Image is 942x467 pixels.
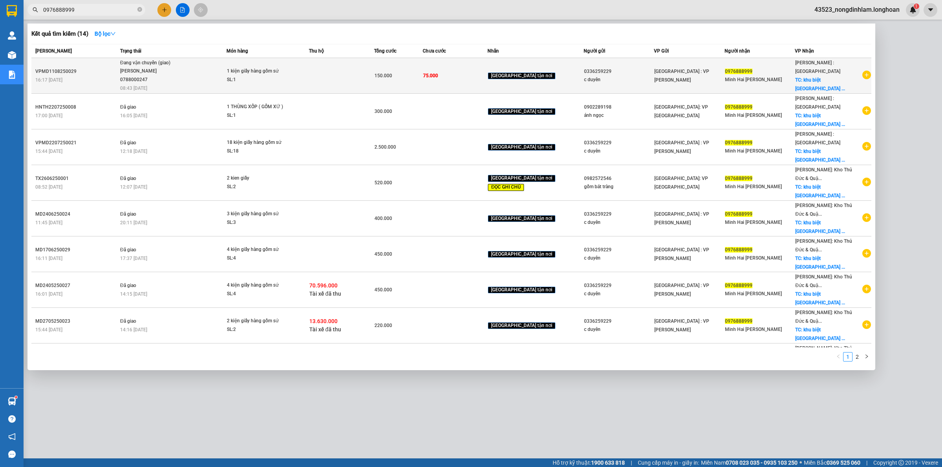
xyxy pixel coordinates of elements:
span: TC: khu biệt [GEOGRAPHIC_DATA] ... [795,256,845,270]
div: 1 THÙNG XỐP ( GỐM XỨ ) [227,103,286,111]
div: 0902289198 [584,103,654,111]
span: plus-circle [862,71,871,79]
span: 0976888999 [725,318,752,324]
div: 0336259229 [584,139,654,147]
span: Trạng thái [120,48,141,54]
div: c duyên [584,254,654,262]
span: TC: khu biệt [GEOGRAPHIC_DATA] ... [795,327,845,341]
img: warehouse-icon [8,51,16,59]
span: [GEOGRAPHIC_DATA] tận nơi [488,175,555,182]
div: c duyên [584,290,654,298]
span: Đã giao [120,247,136,253]
div: Minh Hai [PERSON_NAME] [725,147,794,155]
div: Minh Hai [PERSON_NAME] [725,218,794,227]
img: logo-vxr [7,5,17,17]
div: 18 kiện giấy hàng gốm sứ [227,138,286,147]
div: 2 kien giấy [227,174,286,183]
span: [GEOGRAPHIC_DATA] : VP [PERSON_NAME] [654,69,709,83]
sup: 1 [15,396,17,398]
span: 0976888999 [725,176,752,181]
div: 1 kiện giấy hàng gốm sứ [227,67,286,76]
span: [GEOGRAPHIC_DATA] tận nơi [488,287,555,294]
span: [GEOGRAPHIC_DATA] : VP [PERSON_NAME] [654,211,709,225]
span: [PERSON_NAME]: Kho Thủ Đức & Quậ... [795,274,852,288]
div: Đang vận chuyển (giao) [120,59,179,67]
div: 4 kiện giấy hàng gốm sứ [227,245,286,254]
span: Người gửi [584,48,605,54]
span: [GEOGRAPHIC_DATA] : VP [PERSON_NAME] [654,140,709,154]
li: Previous Page [834,352,843,362]
span: 15:44 [DATE] [35,327,62,333]
span: [GEOGRAPHIC_DATA] tận nơi [488,215,555,222]
span: Đã giao [120,176,136,181]
span: ĐỌC GHI CHÚ [488,184,524,191]
span: 16:05 [DATE] [120,113,147,118]
span: [GEOGRAPHIC_DATA] tận nơi [488,144,555,151]
div: TX2606250001 [35,174,118,183]
span: [PERSON_NAME]: Kho Thủ Đức & Quậ... [795,167,852,181]
div: c duyên [584,147,654,155]
div: 0336259229 [584,210,654,218]
span: [GEOGRAPHIC_DATA]: VP [GEOGRAPHIC_DATA] [654,104,708,118]
input: Tìm tên, số ĐT hoặc mã đơn [43,5,136,14]
span: TC: khu biệt [GEOGRAPHIC_DATA] ... [795,77,845,91]
img: warehouse-icon [8,31,16,40]
span: [PERSON_NAME]: Kho Thủ Đức & Quậ... [795,310,852,324]
div: MD2405250027 [35,282,118,290]
span: [PERSON_NAME]: Kho Thủ Đức & Quậ... [795,203,852,217]
span: plus-circle [862,142,871,151]
div: Minh Hai [PERSON_NAME] [725,111,794,120]
div: SL: 2 [227,325,286,334]
span: TC: khu biệt [GEOGRAPHIC_DATA] ... [795,291,845,305]
span: Tài xế đã thu [309,291,341,297]
span: plus-circle [862,106,871,115]
div: 0336259229 [584,67,654,76]
span: Nhãn [487,48,499,54]
div: [PERSON_NAME] 0788000247 [120,67,179,84]
span: plus-circle [862,178,871,186]
span: [PERSON_NAME] : [GEOGRAPHIC_DATA] [795,60,840,74]
span: TC: khu biệt [GEOGRAPHIC_DATA] ... [795,220,845,234]
span: plus-circle [862,213,871,222]
div: SL: 3 [227,218,286,227]
span: 300.000 [374,109,392,114]
div: Minh Hai [PERSON_NAME] [725,183,794,191]
button: right [862,352,871,362]
span: 13.630.000 [309,318,338,324]
span: 17:00 [DATE] [35,113,62,118]
span: 14:15 [DATE] [120,291,147,297]
span: [GEOGRAPHIC_DATA] tận nơi [488,108,555,115]
span: 15:44 [DATE] [35,149,62,154]
div: MD2406250024 [35,210,118,218]
span: 0976888999 [725,211,752,217]
button: Bộ lọcdown [88,27,122,40]
img: solution-icon [8,71,16,79]
span: 70.596.000 [309,282,338,289]
span: plus-circle [862,320,871,329]
span: search [33,7,38,13]
span: [PERSON_NAME] [35,48,72,54]
span: Thu hộ [309,48,324,54]
span: [PERSON_NAME]: Kho Thủ Đức & Quậ... [795,345,852,360]
span: Đã giao [120,318,136,324]
div: gốm bát tràng [584,183,654,191]
span: 08:52 [DATE] [35,184,62,190]
span: Người nhận [725,48,750,54]
span: [PERSON_NAME] : [GEOGRAPHIC_DATA] [795,131,840,145]
span: 12:07 [DATE] [120,184,147,190]
div: Minh Hai [PERSON_NAME] [725,76,794,84]
span: 12:18 [DATE] [120,149,147,154]
span: 16:11 [DATE] [35,256,62,261]
span: 2.500.000 [374,144,396,150]
span: question-circle [8,415,16,423]
div: Minh Hai [PERSON_NAME] [725,254,794,262]
div: VPMD1108250029 [35,67,118,76]
span: [GEOGRAPHIC_DATA] : VP [PERSON_NAME] [654,283,709,297]
span: close-circle [137,6,142,14]
div: Minh Hai [PERSON_NAME] [725,290,794,298]
span: Tài xế đã thu [309,326,341,333]
div: SL: 18 [227,147,286,156]
span: 450.000 [374,287,392,293]
span: notification [8,433,16,440]
h3: Kết quả tìm kiếm ( 14 ) [31,30,88,38]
